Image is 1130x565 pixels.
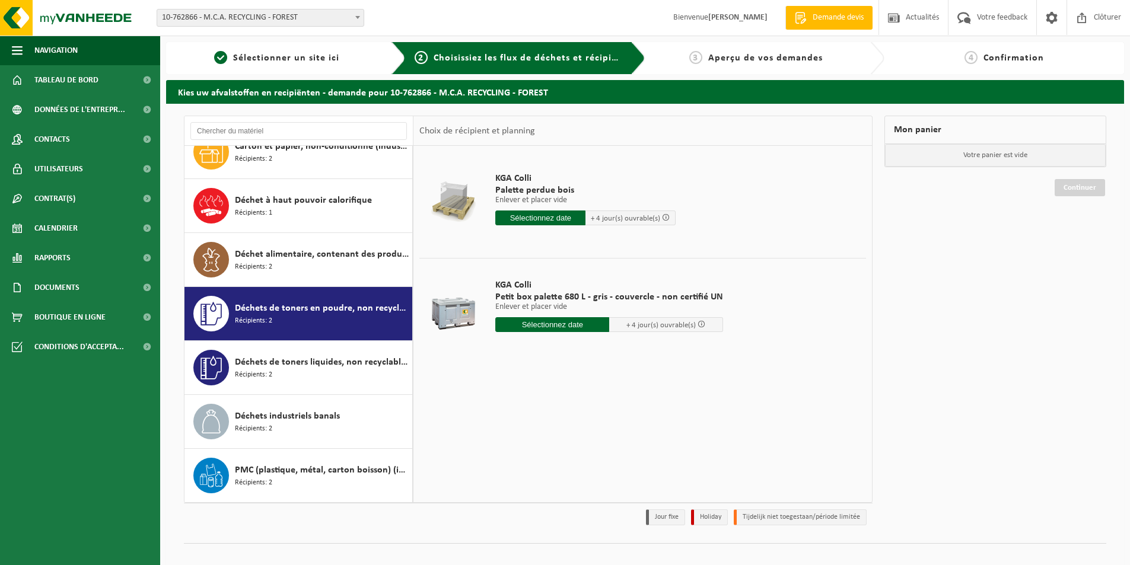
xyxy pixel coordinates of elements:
span: + 4 jour(s) ouvrable(s) [626,321,696,329]
input: Chercher du matériel [190,122,407,140]
li: Tijdelijk niet toegestaan/période limitée [734,509,867,525]
a: Continuer [1055,179,1105,196]
span: Récipients: 2 [235,261,272,273]
span: Récipients: 2 [235,154,272,165]
li: Jour fixe [646,509,685,525]
input: Sélectionnez date [495,317,609,332]
button: Déchets industriels banals Récipients: 2 [184,395,413,449]
span: Utilisateurs [34,154,83,184]
span: Données de l'entrepr... [34,95,125,125]
span: Récipients: 2 [235,423,272,435]
span: KGA Colli [495,173,676,184]
span: 2 [415,51,428,64]
span: Rapports [34,243,71,273]
span: Boutique en ligne [34,302,106,332]
p: Enlever et placer vide [495,303,723,311]
button: PMC (plastique, métal, carton boisson) (industriel) Récipients: 2 [184,449,413,502]
span: 1 [214,51,227,64]
span: Conditions d'accepta... [34,332,124,362]
button: Carton et papier, non-conditionné (industriel) Récipients: 2 [184,125,413,179]
span: Récipients: 2 [235,369,272,381]
button: Déchets de toners en poudre, non recyclable, non dangereux Récipients: 2 [184,287,413,341]
span: Déchets de toners liquides, non recyclable, dangereux [235,355,409,369]
div: Choix de récipient et planning [413,116,541,146]
span: Choisissiez les flux de déchets et récipients [434,53,631,63]
span: + 4 jour(s) ouvrable(s) [591,215,660,222]
span: Calendrier [34,213,78,243]
li: Holiday [691,509,728,525]
span: Demande devis [810,12,867,24]
span: Contacts [34,125,70,154]
span: PMC (plastique, métal, carton boisson) (industriel) [235,463,409,477]
span: Petit box palette 680 L - gris - couvercle - non certifié UN [495,291,723,303]
p: Enlever et placer vide [495,196,676,205]
span: Récipients: 2 [235,315,272,327]
h2: Kies uw afvalstoffen en recipiënten - demande pour 10-762866 - M.C.A. RECYCLING - FOREST [166,80,1124,103]
span: Aperçu de vos demandes [708,53,823,63]
span: Récipients: 1 [235,208,272,219]
strong: [PERSON_NAME] [708,13,768,22]
div: Mon panier [884,116,1106,144]
span: Déchets de toners en poudre, non recyclable, non dangereux [235,301,409,315]
span: Sélectionner un site ici [233,53,339,63]
span: Carton et papier, non-conditionné (industriel) [235,139,409,154]
span: Déchets industriels banals [235,409,340,423]
span: Documents [34,273,79,302]
button: Déchet alimentaire, contenant des produits d'origine animale, emballage mélangé (sans verre), cat... [184,233,413,287]
span: 3 [689,51,702,64]
span: Navigation [34,36,78,65]
span: Récipients: 2 [235,477,272,489]
input: Sélectionnez date [495,210,585,225]
span: Palette perdue bois [495,184,676,196]
span: 10-762866 - M.C.A. RECYCLING - FOREST [157,9,364,26]
button: Déchets de toners liquides, non recyclable, dangereux Récipients: 2 [184,341,413,395]
p: Votre panier est vide [885,144,1106,167]
span: Tableau de bord [34,65,98,95]
span: Confirmation [983,53,1044,63]
span: Déchet à haut pouvoir calorifique [235,193,372,208]
span: Déchet alimentaire, contenant des produits d'origine animale, emballage mélangé (sans verre), cat 3 [235,247,409,261]
a: 1Sélectionner un site ici [172,51,382,65]
span: 4 [965,51,978,64]
span: 10-762866 - M.C.A. RECYCLING - FOREST [157,9,364,27]
button: Déchet à haut pouvoir calorifique Récipients: 1 [184,179,413,233]
span: KGA Colli [495,279,723,291]
a: Demande devis [785,6,873,30]
span: Contrat(s) [34,184,75,213]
